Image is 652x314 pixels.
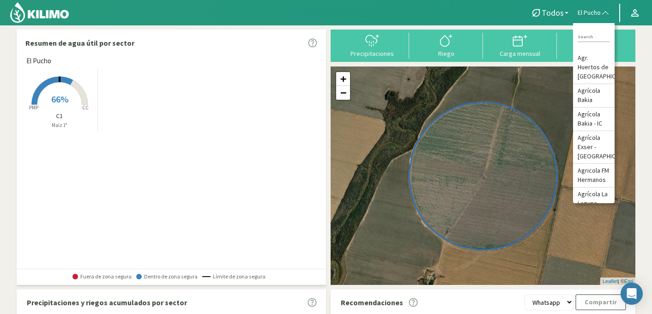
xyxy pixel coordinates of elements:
span: El Pucho [26,56,51,66]
div: Reportes [560,50,628,57]
li: Agr. Huertos de [GEOGRAPHIC_DATA] [573,51,615,84]
div: Precipitaciones [338,50,406,57]
span: El Pucho [578,8,601,18]
p: Resumen de agua útil por sector [25,37,134,48]
img: Kilimo [9,1,70,24]
button: Riego [409,33,483,57]
li: Agricola FM Hermanos [573,164,615,187]
span: Fuera de zona segura [72,273,132,280]
tspan: CC [82,104,89,111]
li: Agrícola Bakia [573,84,615,108]
li: Agrícola Bakia - IC [573,108,615,131]
p: Precipitaciones y riegos acumulados por sector [27,297,187,308]
a: Zoom in [336,72,350,86]
span: Límite de zona segura [202,273,266,280]
p: Recomendaciones [341,297,403,308]
a: Leaflet [603,278,618,284]
div: | © [600,278,635,285]
p: Maiz 1° [22,121,97,129]
button: El Pucho [573,3,615,23]
a: Zoom out [336,86,350,100]
tspan: PMP [29,104,38,111]
p: C1 [22,111,97,121]
span: 66% [51,93,68,105]
div: Carga mensual [486,50,554,57]
button: Carga mensual [483,33,557,57]
button: Precipitaciones [335,33,409,57]
span: Todos [542,8,564,18]
button: Reportes [557,33,631,57]
a: Esri [624,278,633,284]
div: Riego [412,50,480,57]
li: Agrícola La Laguna ([PERSON_NAME]) - IC [573,187,615,229]
span: Dentro de zona segura [136,273,198,280]
div: Open Intercom Messenger [621,283,643,305]
li: Agrícola Exser - [GEOGRAPHIC_DATA] [573,131,615,164]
